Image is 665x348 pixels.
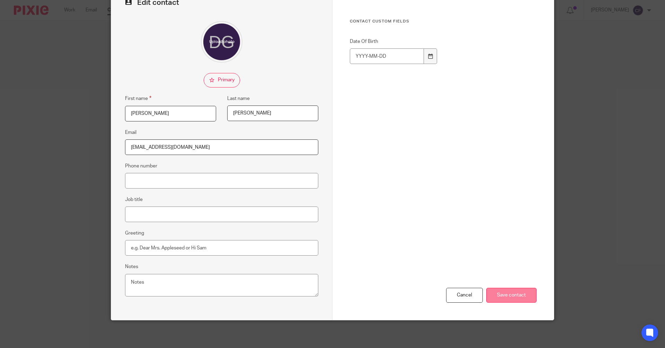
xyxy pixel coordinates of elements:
[350,19,537,24] h3: Contact Custom fields
[125,163,157,170] label: Phone number
[227,95,250,102] label: Last name
[350,38,438,45] label: Date Of Birth
[446,288,483,303] div: Cancel
[125,94,151,102] label: First name
[350,48,424,64] input: YYYY-MM-DD
[486,288,537,303] input: Save contact
[125,129,136,136] label: Email
[125,230,144,237] label: Greeting
[125,196,143,203] label: Job title
[125,240,318,256] input: e.g. Dear Mrs. Appleseed or Hi Sam
[125,263,138,270] label: Notes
